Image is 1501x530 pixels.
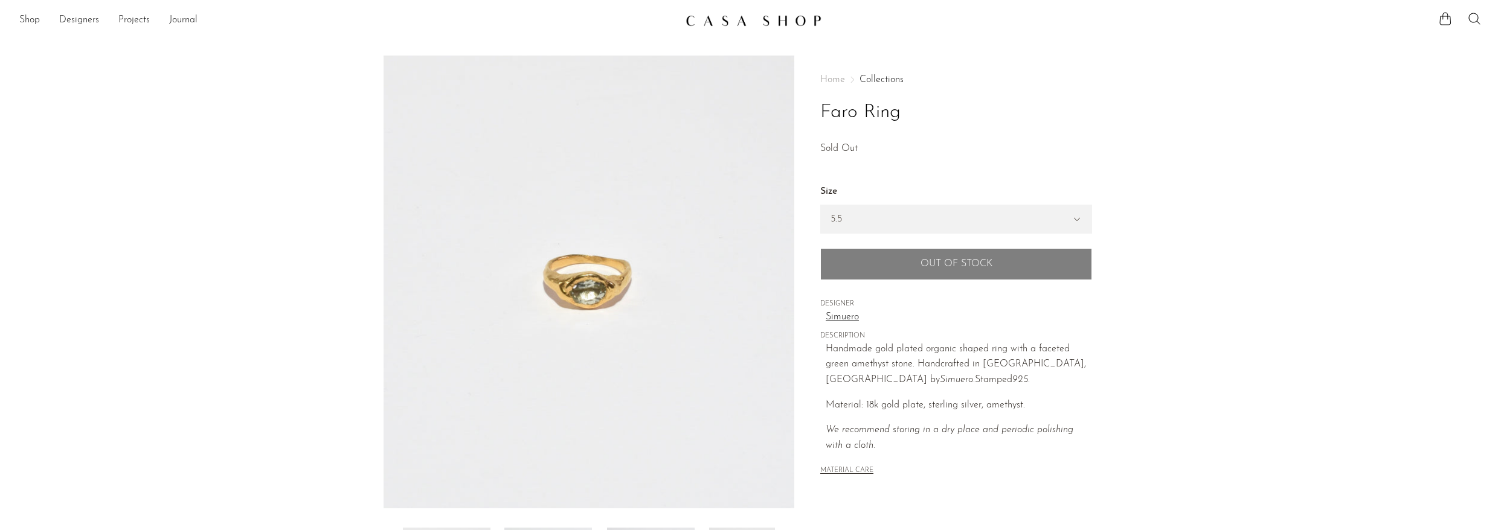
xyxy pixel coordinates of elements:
a: Designers [59,13,99,28]
span: DESCRIPTION [820,331,1092,342]
em: Simuero. [940,375,975,385]
label: Size [820,184,1092,200]
nav: Breadcrumbs [820,75,1092,85]
a: Shop [19,13,40,28]
i: We recommend storing in a dry place and periodic polishing with a cloth. [826,425,1073,450]
a: Simuero [826,310,1092,325]
h1: Faro Ring [820,97,1092,128]
img: Faro Ring [384,56,795,508]
p: Material: 18k gold plate, sterling silver, amethyst. [826,398,1092,413]
em: 925. [1012,375,1030,385]
span: Out of stock [921,258,992,270]
nav: Desktop navigation [19,10,676,31]
a: Collections [860,75,904,85]
a: Journal [169,13,198,28]
span: Home [820,75,845,85]
button: MATERIAL CARE [820,467,873,476]
p: Handmade gold plated organic shaped ring with a faceted green amethyst stone. Handcrafted in [GEO... [826,342,1092,388]
span: Sold Out [820,144,858,153]
button: Add to cart [820,248,1092,279]
a: Projects [118,13,150,28]
span: DESIGNER [820,299,1092,310]
ul: NEW HEADER MENU [19,10,676,31]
